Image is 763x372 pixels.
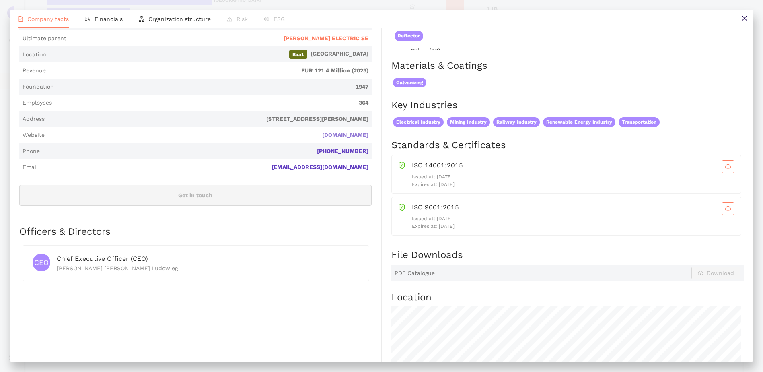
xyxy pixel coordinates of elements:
span: PDF Catalogue [395,269,435,277]
span: Organization structure [148,16,211,22]
button: close [735,10,753,28]
span: 1947 [57,83,368,91]
h2: File Downloads [391,248,744,262]
span: Address [23,115,45,123]
span: [STREET_ADDRESS][PERSON_NAME] [48,115,368,123]
div: ISO 14001:2015 [412,160,734,173]
span: apartment [139,16,144,22]
span: Website [23,131,45,139]
span: warning [227,16,232,22]
span: Email [23,163,38,172]
span: close [741,15,748,21]
div: ISO 9001:2015 [412,202,734,215]
span: Foundation [23,83,54,91]
span: Location [23,51,46,59]
span: Other (20) [411,46,740,56]
span: Transportation [619,117,660,127]
span: Chief Executive Officer (CEO) [57,255,148,262]
span: Company facts [27,16,69,22]
span: eye [264,16,269,22]
p: Expires at: [DATE] [412,223,734,230]
p: Issued at: [DATE] [412,173,734,181]
h2: Location [391,291,744,304]
span: cloud-download [722,205,734,212]
button: cloud-download [722,160,734,173]
span: Risk [237,16,248,22]
span: right [401,48,406,53]
span: [PERSON_NAME] ELECTRIC SE [284,35,368,43]
span: Phone [23,147,40,155]
span: safety-certificate [398,160,405,169]
span: Employees [23,99,52,107]
span: EUR 121.4 Million (2023) [49,67,368,75]
div: Other (20) [391,45,743,58]
div: [PERSON_NAME] [PERSON_NAME] Ludowieg [57,264,359,273]
h2: Materials & Coatings [391,59,744,73]
span: Financials [95,16,123,22]
span: Electrical Industry [393,117,444,127]
span: Galvanizing [393,78,426,88]
button: cloud-download [722,202,734,215]
span: cloud-download [722,163,734,170]
span: 364 [55,99,368,107]
span: ESG [274,16,285,22]
span: fund-view [85,16,90,22]
span: [GEOGRAPHIC_DATA] [49,50,368,59]
span: Reflector [395,31,423,41]
span: Ultimate parent [23,35,66,43]
span: Railway Industry [493,117,540,127]
span: Baa1 [289,50,307,59]
span: CEO [34,254,48,271]
h2: Key Industries [391,99,744,112]
h2: Standards & Certificates [391,138,744,152]
span: Revenue [23,67,46,75]
span: safety-certificate [398,202,405,211]
h2: Officers & Directors [19,225,372,239]
span: Mining Industry [447,117,490,127]
p: Expires at: [DATE] [412,181,734,188]
span: Renewable Energy Industry [543,117,615,127]
p: Issued at: [DATE] [412,215,734,223]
